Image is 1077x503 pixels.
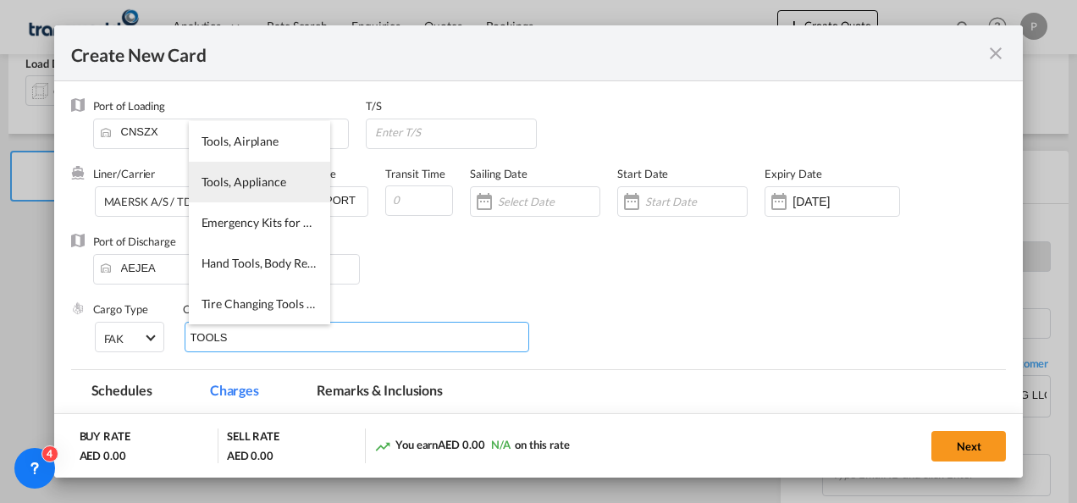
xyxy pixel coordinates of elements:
md-tab-item: Charges [190,370,279,417]
span: Tire Changing Tools and Accessories: Lug Wrenches, Tire Gauges, Tire Mounting Lubricant, Tire Pum... [202,296,754,311]
md-select: Select Cargo type: FAK [95,322,164,352]
div: FAK [104,332,124,345]
label: Port of Discharge [93,235,176,248]
label: Liner/Carrier [93,167,156,180]
button: Next [931,431,1006,462]
input: 0 [385,185,453,216]
div: MAERSK A/S / TDWC-[GEOGRAPHIC_DATA] [104,195,326,208]
md-chips-wrap: Chips container with autocompletion. Enter the text area, type text to search, and then use the u... [185,322,530,352]
label: Commodity [183,302,239,316]
label: Sailing Date [470,167,527,180]
img: cargo.png [71,301,85,315]
div: AED 0.00 [80,448,126,463]
input: Chips input. [191,324,345,351]
md-pagination-wrapper: Use the left and right arrow keys to navigate between tabs [71,370,480,417]
md-icon: icon-trending-up [374,438,391,455]
span: N/A [491,438,511,451]
span: Tools, Airplane [202,134,279,148]
input: Enter Port of Loading [102,119,349,145]
span: Emergency Kits for Vehicles Including First Aid Kit, Tools, etc. [202,215,519,229]
label: Service Type [275,167,336,180]
label: Port of Loading [93,99,166,113]
span: Tools, Appliance [202,174,286,189]
label: T/S [366,99,382,113]
div: SELL RATE [227,428,279,448]
md-tab-item: Remarks & Inclusions [296,370,463,417]
span: AED 0.00 [438,438,484,451]
div: BUY RATE [80,428,130,448]
md-tab-item: Schedules [71,370,173,417]
div: Create New Card [71,42,986,64]
label: Transit Time [385,167,445,180]
input: Enter T/S [373,119,536,145]
label: Start Date [617,167,668,180]
span: Hand Tools, Body Rebuilder's [202,256,352,270]
label: Cargo Type [93,302,148,316]
md-icon: icon-close fg-AAA8AD m-0 pointer [986,43,1006,64]
label: Expiry Date [765,167,822,180]
div: You earn on this rate [374,437,570,455]
div: AED 0.00 [227,448,273,463]
input: Expiry Date [793,195,899,208]
input: Start Date [645,195,747,208]
md-select: Select Liner: MAERSK A/S / TDWC-DUBAI [95,186,257,217]
md-dialog: Create New Card ... [54,25,1024,478]
input: Enter Port of Discharge [102,255,359,280]
input: Select Date [498,195,599,208]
